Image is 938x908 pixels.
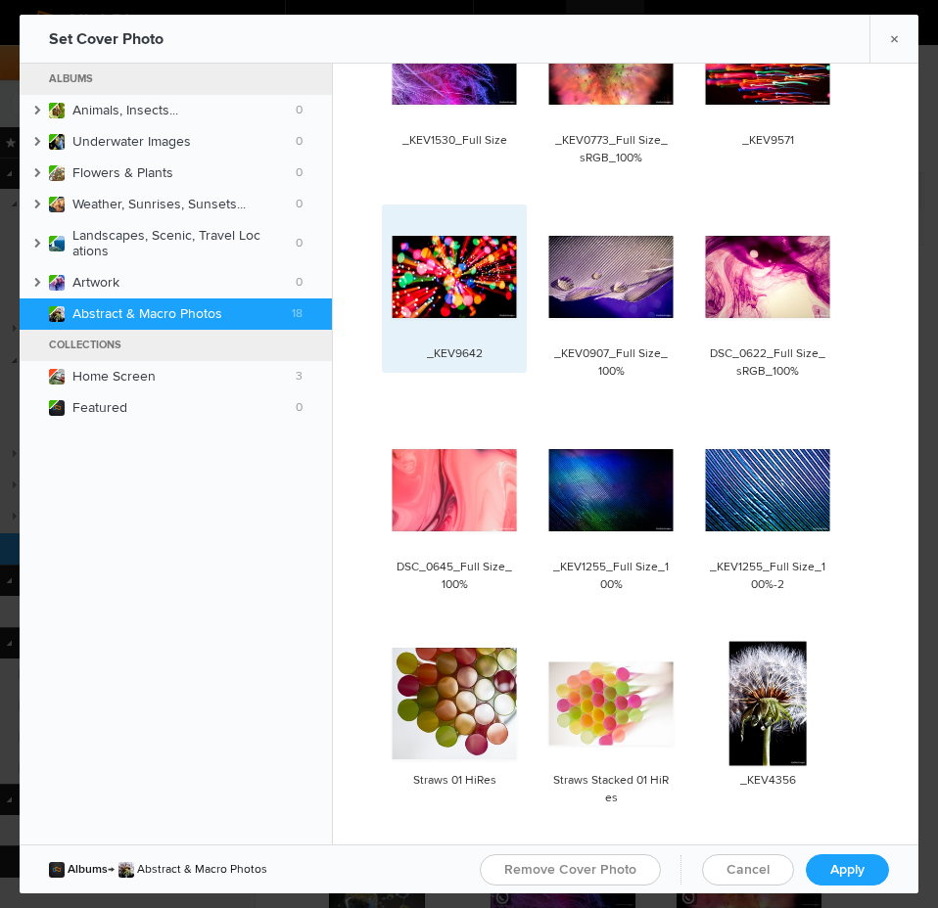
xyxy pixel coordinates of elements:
[830,861,865,878] span: Apply
[548,132,674,167] div: _KEV0773_Full Size_sRGB_100%
[548,661,674,746] img: Straws Stacked 01 HiRes
[72,400,303,416] b: Featured
[408,772,501,790] div: Straws 01 HiRes
[705,236,830,319] img: DSC_0622_Full Size_sRGB_100%
[72,369,303,385] b: Home Screen
[49,69,303,89] a: Albums
[398,132,512,150] div: _KEV1530_Full Size
[296,275,303,291] span: 0
[548,23,674,106] img: _KEV0773_Full Size_sRGB_100%
[49,336,303,355] a: Collections
[72,103,303,118] b: Animals, Insects...
[108,862,118,877] span: →
[20,361,332,392] a: Home Screen3
[296,369,303,385] span: 3
[20,189,332,220] a: Weather, Sunrises, Sunsets...0
[705,23,830,106] img: _KEV9571
[20,95,332,126] a: Animals, Insects...0
[72,197,303,212] b: Weather, Sunrises, Sunsets...
[702,854,794,885] a: Cancel
[72,306,303,322] b: Abstract & Macro Photos
[20,126,332,158] a: Underwater Images0
[296,236,303,251] span: 0
[728,641,807,766] img: _KEV4356
[735,772,801,790] div: _KEV4356
[806,854,889,885] a: Apply
[705,449,830,532] img: _KEV1255_Full Size_100%-2
[20,220,332,267] a: Landscapes, Scenic, Travel Locations0
[72,134,303,150] b: Underwater Images
[548,559,674,594] div: _KEV1255_Full Size_100%
[480,854,661,885] a: Remove Cover Photo
[20,298,332,330] a: Abstract & Macro Photos18
[392,559,517,594] div: DSC_0645_Full Size_100%
[705,559,830,594] div: _KEV1255_Full Size_100%-2
[20,392,332,424] a: Featured0
[72,228,303,259] b: Landscapes, Scenic, Travel Locations
[72,165,303,181] b: Flowers & Plants
[705,345,830,381] div: DSC_0622_Full Size_sRGB_100%
[869,15,918,63] a: ×
[548,345,674,381] div: _KEV0907_Full Size_100%
[296,400,303,416] span: 0
[548,236,674,319] img: _KEV0907_Full Size_100%
[72,275,303,291] b: Artwork
[296,134,303,150] span: 0
[727,861,770,878] span: Cancel
[392,648,517,760] img: Straws 01 HiRes
[504,861,636,878] span: Remove Cover Photo
[20,158,332,189] a: Flowers & Plants0
[49,862,108,877] a: undefinedAlbums
[737,132,799,150] div: _KEV9571
[392,23,517,106] img: _KEV1530_Full Size
[49,862,65,878] img: undefined
[68,862,108,877] span: Albums
[548,449,674,532] img: _KEV1255_Full Size_100%
[392,236,517,319] img: _KEV9642
[296,197,303,212] span: 0
[392,449,517,532] img: DSC_0645_Full Size_100%
[292,306,303,322] span: 18
[548,772,674,807] div: Straws Stacked 01 HiRes
[422,345,488,363] div: _KEV9642
[296,103,303,118] span: 0
[296,165,303,181] span: 0
[49,15,164,64] div: Set Cover Photo
[20,267,332,298] a: Artwork0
